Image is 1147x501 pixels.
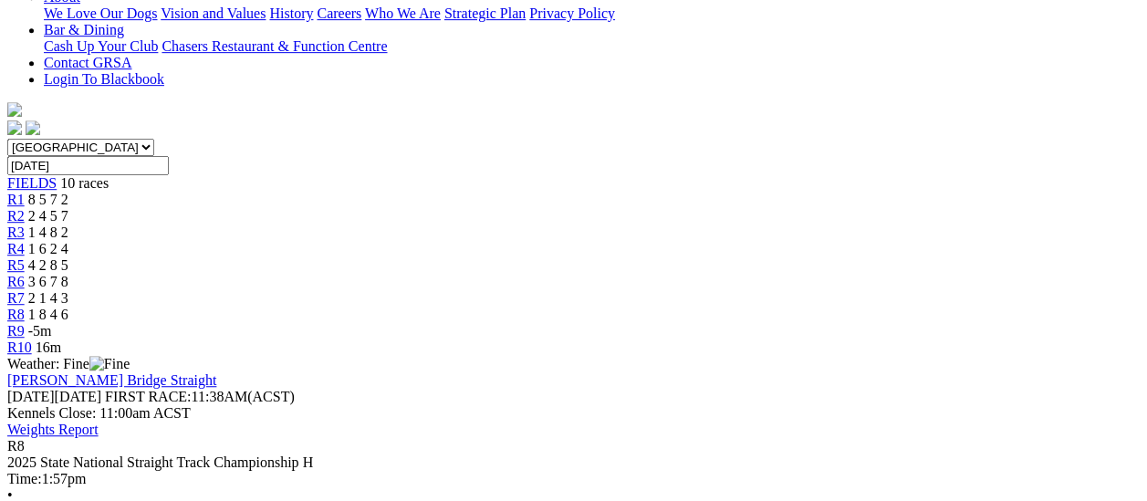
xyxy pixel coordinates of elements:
span: [DATE] [7,389,101,404]
div: Kennels Close: 11:00am ACST [7,405,1140,422]
a: R10 [7,339,32,355]
a: R7 [7,290,25,306]
a: Cash Up Your Club [44,38,158,54]
a: Careers [317,5,361,21]
a: R6 [7,274,25,289]
a: R9 [7,323,25,339]
input: Select date [7,156,169,175]
a: R3 [7,224,25,240]
span: 1 6 2 4 [28,241,68,256]
a: Chasers Restaurant & Function Centre [162,38,387,54]
a: Vision and Values [161,5,266,21]
div: About [44,5,1140,22]
a: History [269,5,313,21]
a: R1 [7,192,25,207]
a: FIELDS [7,175,57,191]
span: -5m [28,323,52,339]
a: Strategic Plan [444,5,526,21]
a: We Love Our Dogs [44,5,157,21]
a: Bar & Dining [44,22,124,37]
span: 10 races [60,175,109,191]
div: 2025 State National Straight Track Championship H [7,454,1140,471]
a: R2 [7,208,25,224]
span: 3 6 7 8 [28,274,68,289]
a: Weights Report [7,422,99,437]
span: 4 2 8 5 [28,257,68,273]
span: 16m [36,339,61,355]
a: [PERSON_NAME] Bridge Straight [7,372,216,388]
span: Time: [7,471,42,486]
div: Bar & Dining [44,38,1140,55]
span: [DATE] [7,389,55,404]
span: 11:38AM(ACST) [105,389,295,404]
div: 1:57pm [7,471,1140,487]
span: FIRST RACE: [105,389,191,404]
span: R8 [7,438,25,454]
span: 1 8 4 6 [28,307,68,322]
a: Privacy Policy [529,5,615,21]
span: 1 4 8 2 [28,224,68,240]
img: Fine [89,356,130,372]
a: R5 [7,257,25,273]
a: R8 [7,307,25,322]
span: 2 1 4 3 [28,290,68,306]
img: twitter.svg [26,120,40,135]
a: R4 [7,241,25,256]
span: Weather: Fine [7,356,130,371]
a: Who We Are [365,5,441,21]
span: 8 5 7 2 [28,192,68,207]
a: Login To Blackbook [44,71,164,87]
span: 2 4 5 7 [28,208,68,224]
img: facebook.svg [7,120,22,135]
img: logo-grsa-white.png [7,102,22,117]
a: Contact GRSA [44,55,131,70]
